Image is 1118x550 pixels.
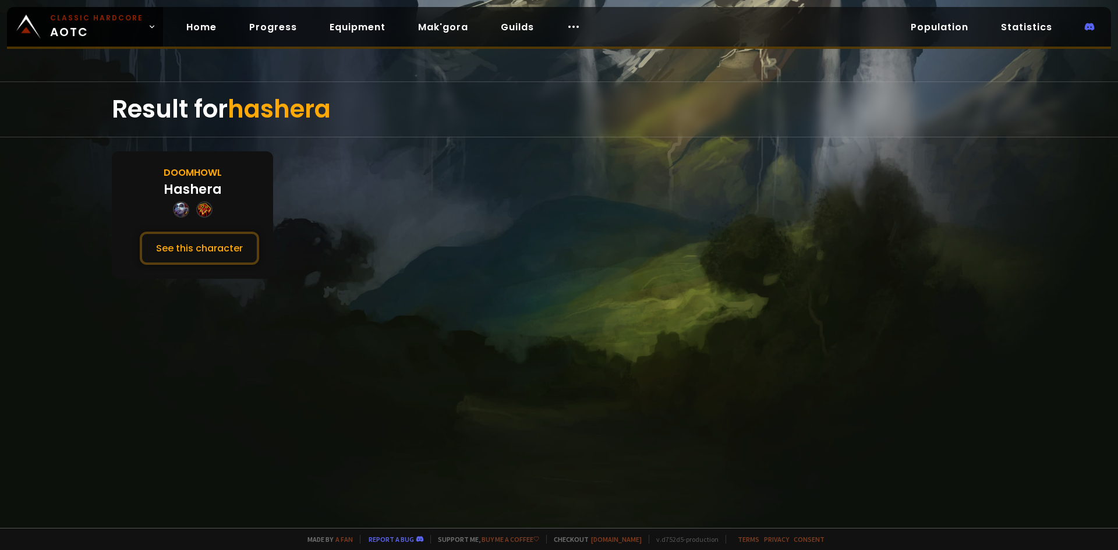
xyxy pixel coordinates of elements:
[430,535,539,544] span: Support me,
[300,535,353,544] span: Made by
[7,7,163,47] a: Classic HardcoreAOTC
[335,535,353,544] a: a fan
[482,535,539,544] a: Buy me a coffee
[50,13,143,23] small: Classic Hardcore
[164,180,222,199] div: Hashera
[177,15,226,39] a: Home
[649,535,719,544] span: v. d752d5 - production
[901,15,978,39] a: Population
[320,15,395,39] a: Equipment
[992,15,1062,39] a: Statistics
[50,13,143,41] span: AOTC
[409,15,477,39] a: Mak'gora
[591,535,642,544] a: [DOMAIN_NAME]
[140,232,259,265] button: See this character
[738,535,759,544] a: Terms
[546,535,642,544] span: Checkout
[240,15,306,39] a: Progress
[764,535,789,544] a: Privacy
[491,15,543,39] a: Guilds
[112,82,1006,137] div: Result for
[228,92,331,126] span: hashera
[369,535,414,544] a: Report a bug
[794,535,825,544] a: Consent
[164,165,222,180] div: Doomhowl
